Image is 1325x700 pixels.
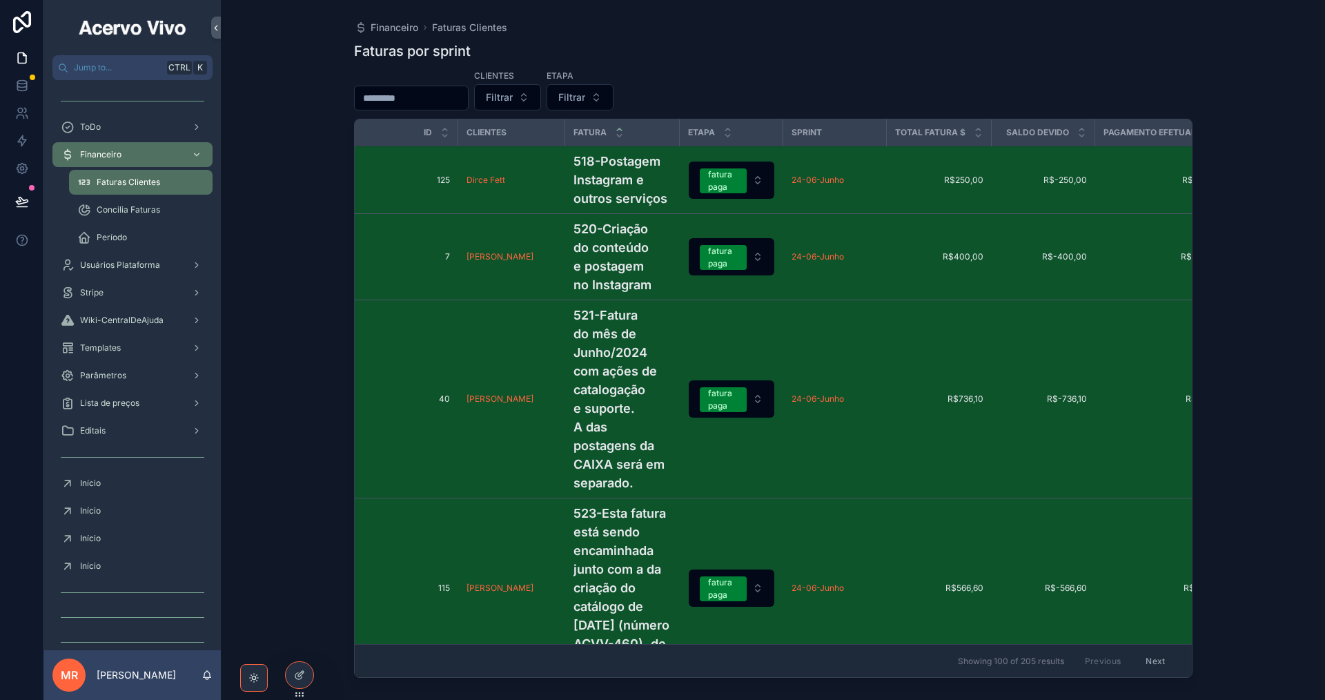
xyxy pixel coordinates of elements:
a: R$400,00 [895,251,983,262]
span: Total Fatura $ [895,127,965,138]
a: 24-06-Junho [792,251,879,262]
a: 24-06-Junho [792,583,879,594]
label: Clientes [474,69,514,81]
span: Pagamento efetuado [1103,127,1204,138]
a: Select Button [688,380,775,418]
a: R$250,00 [1103,175,1221,186]
div: fatura paga [708,576,738,601]
span: R$400,00 [1103,251,1221,262]
a: Lista de preços [52,391,213,416]
a: Início [52,526,213,551]
span: Período [97,232,127,243]
div: fatura paga [708,387,738,412]
a: R$736,10 [895,393,983,405]
a: 520-Criação do conteúdo e postagem no Instagram [573,220,671,294]
span: 125 [371,175,450,186]
a: Select Button [688,237,775,276]
a: [PERSON_NAME] [467,393,533,405]
span: Concilia Faturas [97,204,160,215]
span: Usuários Plataforma [80,260,160,271]
div: scrollable content [44,80,221,650]
span: Stripe [80,287,104,298]
a: Financeiro [52,142,213,167]
span: 40 [371,393,450,405]
button: Select Button [689,380,774,418]
img: App logo [77,17,188,39]
span: Jump to... [74,62,161,73]
span: Clientes [467,127,507,138]
span: 24-06-Junho [792,393,844,405]
a: 115 [371,583,450,594]
button: Select Button [689,570,774,607]
a: 24-06-Junho [792,393,879,405]
a: Faturas Clientes [432,21,507,35]
a: Concilia Faturas [69,197,213,222]
a: [PERSON_NAME] [467,251,557,262]
a: ToDo [52,115,213,139]
span: K [195,62,206,73]
a: 521-Fatura do mês de Junho/2024 com ações de catalogação e suporte. A das postagens da CAIXA será... [573,306,671,492]
a: [PERSON_NAME] [467,393,557,405]
a: R$-400,00 [1000,251,1087,262]
a: 518-Postagem Instagram e outros serviços [573,152,671,208]
span: Lista de preços [80,398,139,409]
span: Fatura [573,127,607,138]
a: Período [69,225,213,250]
a: R$250,00 [895,175,983,186]
a: R$736,10 [1103,393,1221,405]
span: Id [424,127,432,138]
span: Ctrl [167,61,192,75]
span: Financeiro [371,21,418,35]
span: R$-566,60 [1000,583,1087,594]
a: 7 [371,251,450,262]
a: R$566,60 [1103,583,1221,594]
a: 24-06-Junho [792,251,844,262]
a: [PERSON_NAME] [467,583,533,594]
a: Início [52,554,213,579]
a: R$-736,10 [1000,393,1087,405]
a: [PERSON_NAME] [467,583,557,594]
a: [PERSON_NAME] [467,251,533,262]
a: Dirce Fett [467,175,557,186]
span: MR [61,667,78,683]
a: Templates [52,336,213,360]
a: R$-250,00 [1000,175,1087,186]
button: Next [1136,650,1175,672]
span: Filtrar [558,90,585,104]
a: Parâmetros [52,363,213,388]
p: [PERSON_NAME] [97,668,176,682]
a: Select Button [688,161,775,200]
a: 24-06-Junho [792,175,844,186]
a: Editais [52,418,213,443]
span: Início [80,505,101,516]
button: Select Button [689,238,774,275]
button: Select Button [547,84,614,110]
button: Jump to...CtrlK [52,55,213,80]
a: Stripe [52,280,213,305]
div: fatura paga [708,168,738,193]
span: R$566,60 [895,583,983,594]
span: Início [80,533,101,544]
a: Select Button [688,569,775,607]
a: Wiki-CentralDeAjuda [52,308,213,333]
span: Financeiro [80,149,121,160]
button: Select Button [474,84,541,110]
a: Início [52,471,213,496]
a: Dirce Fett [467,175,505,186]
label: Etapa [547,69,573,81]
